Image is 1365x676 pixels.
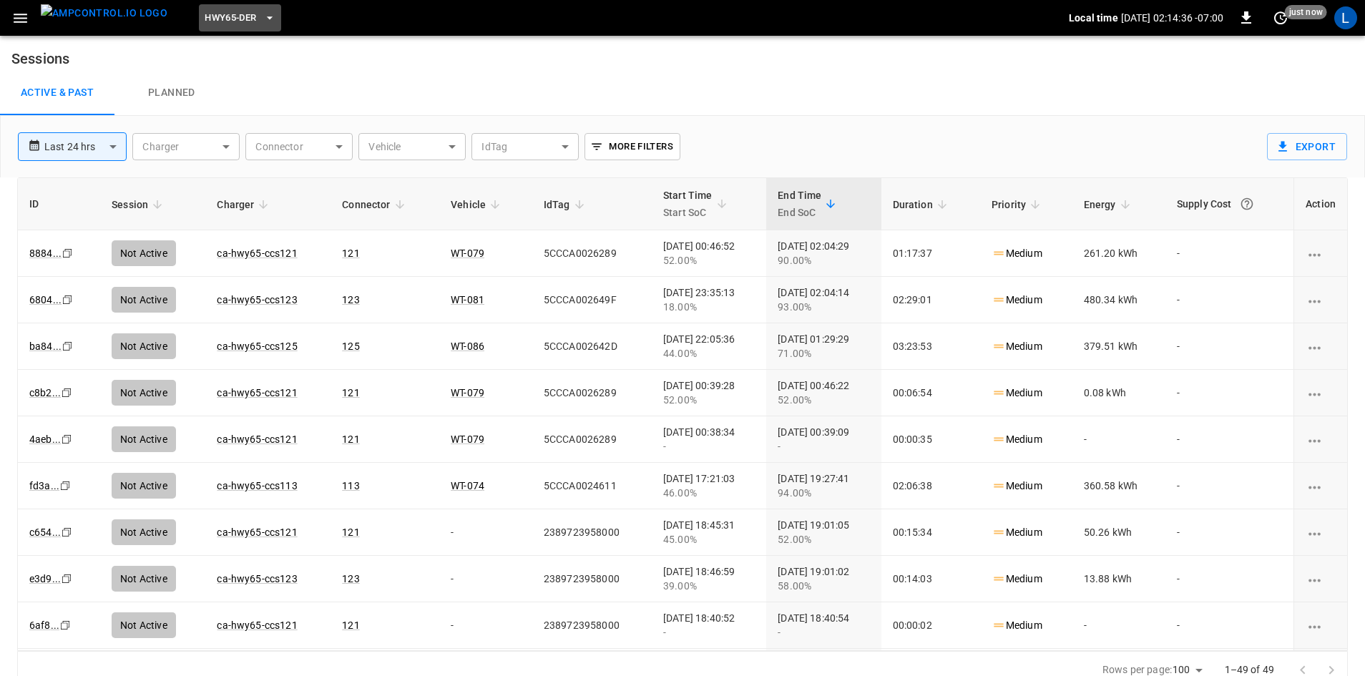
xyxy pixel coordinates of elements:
[778,204,821,221] p: End SoC
[778,564,869,593] div: [DATE] 19:01:02
[217,526,297,538] a: ca-hwy65-ccs121
[59,617,73,633] div: copy
[59,478,73,494] div: copy
[1072,602,1165,649] td: -
[778,471,869,500] div: [DATE] 19:27:41
[532,230,652,277] td: 5CCCA0026289
[778,187,821,221] div: End Time
[342,341,359,352] a: 125
[1267,133,1347,160] button: Export
[778,439,869,454] div: -
[112,426,176,452] div: Not Active
[1165,509,1293,556] td: -
[61,292,75,308] div: copy
[778,625,869,640] div: -
[342,526,359,538] a: 121
[1306,618,1336,632] div: charging session options
[342,196,408,213] span: Connector
[44,133,127,160] div: Last 24 hrs
[881,277,980,323] td: 02:29:01
[17,177,1348,651] div: sessions table
[112,519,176,545] div: Not Active
[663,439,755,454] div: -
[1072,463,1165,509] td: 360.58 kWh
[881,556,980,602] td: 00:14:03
[61,245,75,261] div: copy
[778,187,840,221] span: End TimeEnd SoC
[663,579,755,593] div: 39.00%
[61,338,75,354] div: copy
[342,573,359,584] a: 123
[992,525,1042,540] p: Medium
[992,386,1042,401] p: Medium
[1165,277,1293,323] td: -
[778,300,869,314] div: 93.00%
[29,619,59,631] a: 6af8...
[532,602,652,649] td: 2389723958000
[1084,196,1135,213] span: Energy
[60,385,74,401] div: copy
[663,332,755,361] div: [DATE] 22:05:36
[1177,191,1282,217] div: Supply Cost
[663,187,731,221] span: Start TimeStart SoC
[29,387,61,398] a: c8b2...
[778,253,869,268] div: 90.00%
[451,248,484,259] a: WT-079
[41,4,167,22] img: ampcontrol.io logo
[342,294,359,305] a: 123
[1285,5,1327,19] span: just now
[114,70,229,116] a: Planned
[881,463,980,509] td: 02:06:38
[663,285,755,314] div: [DATE] 23:35:13
[29,294,62,305] a: 6804...
[1072,277,1165,323] td: 480.34 kWh
[1306,339,1336,353] div: charging session options
[1165,323,1293,370] td: -
[112,473,176,499] div: Not Active
[532,509,652,556] td: 2389723958000
[29,573,61,584] a: e3d9...
[1072,370,1165,416] td: 0.08 kWh
[778,611,869,640] div: [DATE] 18:40:54
[217,433,297,445] a: ca-hwy65-ccs121
[992,196,1044,213] span: Priority
[881,230,980,277] td: 01:17:37
[217,248,297,259] a: ca-hwy65-ccs121
[18,178,100,230] th: ID
[1165,556,1293,602] td: -
[342,387,359,398] a: 121
[112,566,176,592] div: Not Active
[112,612,176,638] div: Not Active
[778,579,869,593] div: 58.00%
[29,433,61,445] a: 4aeb...
[342,248,359,259] a: 121
[342,619,359,631] a: 121
[881,509,980,556] td: 00:15:34
[992,293,1042,308] p: Medium
[663,300,755,314] div: 18.00%
[217,387,297,398] a: ca-hwy65-ccs121
[778,532,869,547] div: 52.00%
[544,196,589,213] span: IdTag
[1165,463,1293,509] td: -
[992,572,1042,587] p: Medium
[1121,11,1223,25] p: [DATE] 02:14:36 -07:00
[532,556,652,602] td: 2389723958000
[112,380,176,406] div: Not Active
[217,341,297,352] a: ca-hwy65-ccs125
[29,341,62,352] a: ba84...
[663,239,755,268] div: [DATE] 00:46:52
[663,393,755,407] div: 52.00%
[1306,572,1336,586] div: charging session options
[663,346,755,361] div: 44.00%
[778,518,869,547] div: [DATE] 19:01:05
[663,611,755,640] div: [DATE] 18:40:52
[451,387,484,398] a: WT-079
[1306,293,1336,307] div: charging session options
[992,618,1042,633] p: Medium
[1072,416,1165,463] td: -
[217,294,297,305] a: ca-hwy65-ccs123
[663,253,755,268] div: 52.00%
[663,625,755,640] div: -
[112,240,176,266] div: Not Active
